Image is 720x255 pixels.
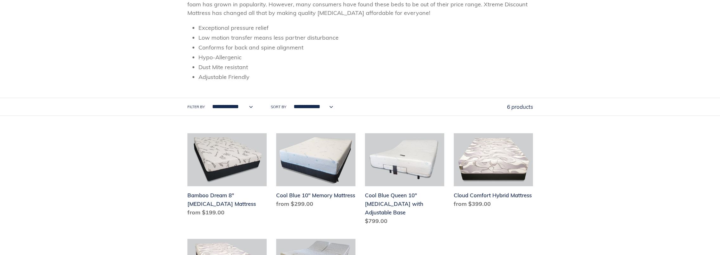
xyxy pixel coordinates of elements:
li: Adjustable Friendly [198,73,533,81]
a: Bamboo Dream 8" Memory Foam Mattress [187,133,267,219]
li: Hypo-Allergenic [198,53,533,62]
li: Dust Mite resistant [198,63,533,71]
li: Low motion transfer means less partner disturbance [198,33,533,42]
a: Cool Blue 10" Memory Mattress [276,133,355,211]
span: 6 products [507,103,533,110]
label: Filter by [187,104,205,110]
label: Sort by [271,104,286,110]
a: Cloud Comfort Hybrid Mattress [454,133,533,211]
li: Conforms for back and spine alignment [198,43,533,52]
li: Exceptional pressure relief [198,23,533,32]
a: Cool Blue Queen 10" Memory Foam with Adjustable Base [365,133,444,228]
